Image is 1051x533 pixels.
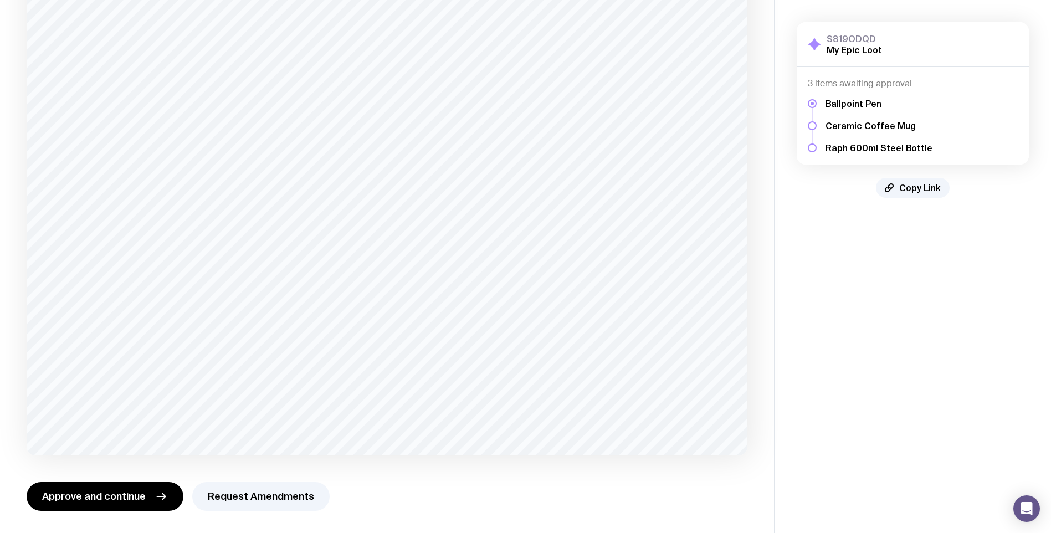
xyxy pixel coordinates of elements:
[192,482,330,511] button: Request Amendments
[826,142,932,153] h5: Raph 600ml Steel Bottle
[808,78,1018,89] h4: 3 items awaiting approval
[899,182,941,193] span: Copy Link
[27,482,183,511] button: Approve and continue
[1013,495,1040,522] div: Open Intercom Messenger
[876,178,950,198] button: Copy Link
[826,98,932,109] h5: Ballpoint Pen
[827,44,882,55] h2: My Epic Loot
[826,120,932,131] h5: Ceramic Coffee Mug
[827,33,882,44] h3: S819ODQD
[42,490,146,503] span: Approve and continue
